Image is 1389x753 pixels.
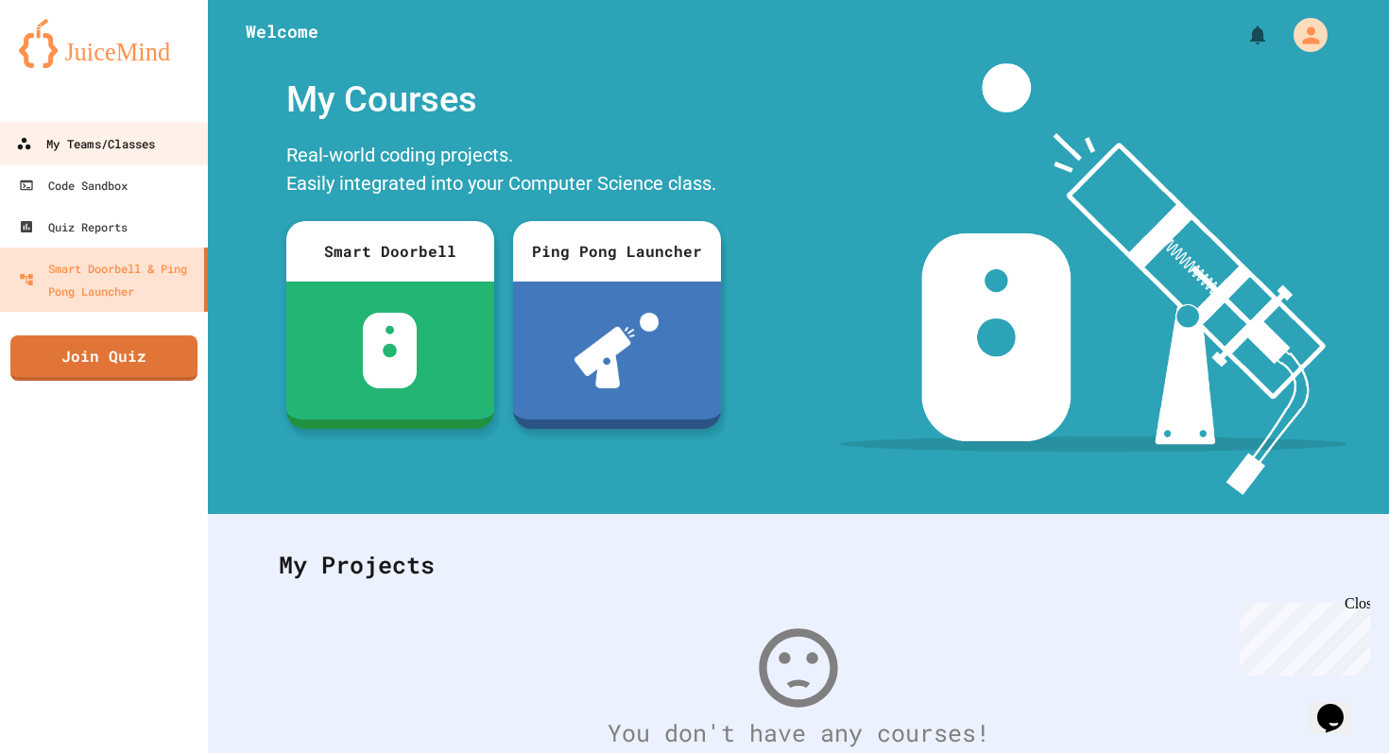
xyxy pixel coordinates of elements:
[10,335,197,381] a: Join Quiz
[277,63,730,136] div: My Courses
[1211,19,1274,51] div: My Notifications
[260,715,1337,751] div: You don't have any courses!
[260,528,1337,602] div: My Projects
[574,313,659,388] img: ppl-with-ball.png
[1274,13,1332,57] div: My Account
[840,63,1346,495] img: banner-image-my-projects.png
[277,136,730,207] div: Real-world coding projects. Easily integrated into your Computer Science class.
[363,313,417,388] img: sdb-white.svg
[16,132,155,156] div: My Teams/Classes
[513,221,721,282] div: Ping Pong Launcher
[8,8,130,120] div: Chat with us now!Close
[19,19,189,68] img: logo-orange.svg
[1232,595,1370,676] iframe: chat widget
[19,174,128,197] div: Code Sandbox
[286,221,494,282] div: Smart Doorbell
[19,257,197,302] div: Smart Doorbell & Ping Pong Launcher
[1310,677,1370,734] iframe: chat widget
[19,215,128,238] div: Quiz Reports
